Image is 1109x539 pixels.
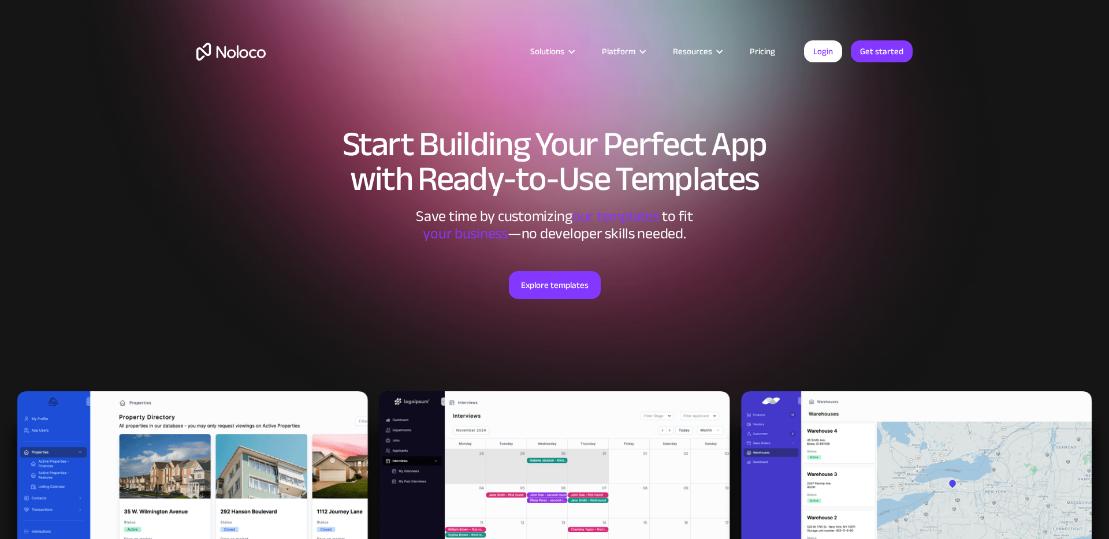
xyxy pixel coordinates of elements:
[196,43,266,61] a: home
[658,44,735,59] div: Resources
[381,208,728,242] div: Save time by customizing to fit ‍ —no developer skills needed.
[516,44,587,59] div: Solutions
[423,219,508,248] span: your business
[602,44,635,59] div: Platform
[804,40,842,62] a: Login
[572,202,660,230] span: our templates
[587,44,658,59] div: Platform
[851,40,913,62] a: Get started
[509,271,601,299] a: Explore templates
[735,44,790,59] a: Pricing
[530,44,564,59] div: Solutions
[196,127,913,196] h1: Start Building Your Perfect App with Ready-to-Use Templates
[673,44,712,59] div: Resources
